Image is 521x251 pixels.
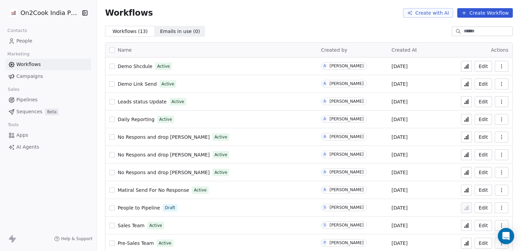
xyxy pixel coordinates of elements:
div: [PERSON_NAME] [329,134,363,139]
a: SequencesBeta [5,106,91,117]
span: Matiral Send For No Response [118,187,189,193]
span: Active [214,152,227,158]
span: No Respons and drop [PERSON_NAME] [118,134,210,140]
span: AI Agents [16,144,39,151]
span: Contacts [4,26,30,36]
a: Leads status Update [118,98,167,105]
span: Emails in use ( 0 ) [160,28,200,35]
button: Create Workflow [457,8,513,18]
button: Edit [475,202,492,213]
div: P [324,240,326,246]
div: A [324,81,326,86]
div: A [324,63,326,69]
div: A [324,152,326,157]
div: A [324,134,326,139]
div: A [324,116,326,122]
button: Edit [475,220,492,231]
span: [DATE] [391,98,407,105]
span: Beta [45,108,59,115]
a: Apps [5,130,91,141]
span: No Respons and drop [PERSON_NAME] [118,170,210,175]
div: [PERSON_NAME] [329,240,363,245]
button: Edit [475,167,492,178]
span: Sequences [16,108,42,115]
span: Leads status Update [118,99,167,104]
span: [DATE] [391,63,407,70]
span: Daily Reporting [118,117,154,122]
span: Marketing [4,49,32,59]
div: [PERSON_NAME] [329,170,363,174]
div: [PERSON_NAME] [329,223,363,228]
span: Active [157,63,170,69]
a: Sales Team [118,222,145,229]
button: Edit [475,114,492,125]
button: Edit [475,132,492,143]
div: [PERSON_NAME] [329,187,363,192]
span: Active [159,116,172,122]
span: Active [159,240,171,246]
span: On2Cook India Pvt. Ltd. [20,9,79,17]
span: Active [214,169,227,175]
span: [DATE] [391,116,407,123]
button: Edit [475,185,492,196]
span: Tools [5,120,21,130]
span: Demo Link Send [118,81,157,87]
button: On2Cook India Pvt. Ltd. [8,7,76,19]
a: No Respons and drop [PERSON_NAME] [118,169,210,176]
span: [DATE] [391,187,407,194]
span: Apps [16,132,28,139]
a: Help & Support [54,236,92,241]
span: Workflows [105,8,153,18]
span: Active [194,187,207,193]
span: People to Pipeline [118,205,160,211]
span: Active [214,134,227,140]
div: A [324,99,326,104]
span: [DATE] [391,169,407,176]
span: [DATE] [391,81,407,87]
div: A [324,169,326,175]
a: Pipelines [5,94,91,105]
a: Edit [475,61,492,72]
span: Demo Shcdule [118,64,152,69]
button: Edit [475,96,492,107]
a: No Respons and drop [PERSON_NAME] [118,151,210,158]
a: AI Agents [5,141,91,153]
div: [PERSON_NAME] [329,117,363,121]
div: [PERSON_NAME] [329,99,363,104]
span: Active [162,81,174,87]
span: Active [172,99,184,105]
span: Pre-Sales Team [118,240,154,246]
span: Help & Support [61,236,92,241]
div: [PERSON_NAME] [329,152,363,157]
a: Pre-Sales Team [118,240,154,247]
span: [DATE] [391,240,407,247]
span: Name [118,47,132,54]
span: Draft [165,205,175,211]
button: Edit [475,149,492,160]
div: S [324,205,326,210]
button: Edit [475,238,492,249]
span: Sales [5,84,23,95]
a: Demo Link Send [118,81,157,87]
span: Campaigns [16,73,43,80]
button: Edit [475,79,492,89]
span: [DATE] [391,222,407,229]
a: Demo Shcdule [118,63,152,70]
div: [PERSON_NAME] [329,64,363,68]
div: [PERSON_NAME] [329,81,363,86]
span: Actions [491,47,508,53]
a: Daily Reporting [118,116,154,123]
span: Created At [391,47,417,53]
span: [DATE] [391,151,407,158]
div: S [324,222,326,228]
button: Create with AI [403,8,453,18]
a: Matiral Send For No Response [118,187,189,194]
